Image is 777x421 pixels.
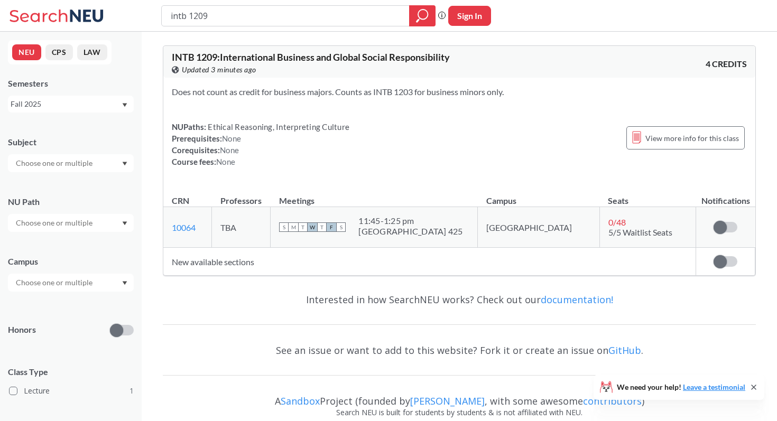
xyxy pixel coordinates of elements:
[608,217,626,227] span: 0 / 48
[541,293,613,306] a: documentation!
[608,344,641,357] a: GitHub
[212,207,271,248] td: TBA
[163,407,756,418] div: Search NEU is built for students by students & is not affiliated with NEU.
[8,256,134,267] div: Campus
[122,281,127,285] svg: Dropdown arrow
[77,44,107,60] button: LAW
[358,216,462,226] div: 11:45 - 1:25 pm
[12,44,41,60] button: NEU
[410,395,485,407] a: [PERSON_NAME]
[409,5,436,26] div: magnifying glass
[279,222,289,232] span: S
[599,184,696,207] th: Seats
[220,145,239,155] span: None
[336,222,346,232] span: S
[11,98,121,110] div: Fall 2025
[608,227,672,237] span: 5/5 Waitlist Seats
[696,184,755,207] th: Notifications
[289,222,298,232] span: M
[172,51,450,63] span: INTB 1209 : International Business and Global Social Responsibility
[478,207,600,248] td: [GEOGRAPHIC_DATA]
[448,6,491,26] button: Sign In
[163,248,696,276] td: New available sections
[8,324,36,336] p: Honors
[8,136,134,148] div: Subject
[281,395,320,407] a: Sandbox
[163,335,756,366] div: See an issue or want to add to this website? Fork it or create an issue on .
[122,162,127,166] svg: Dropdown arrow
[8,214,134,232] div: Dropdown arrow
[317,222,327,232] span: T
[170,7,402,25] input: Class, professor, course number, "phrase"
[327,222,336,232] span: F
[216,157,235,166] span: None
[8,154,134,172] div: Dropdown arrow
[172,222,196,232] a: 10064
[478,184,600,207] th: Campus
[129,385,134,397] span: 1
[298,222,308,232] span: T
[9,384,134,398] label: Lecture
[8,274,134,292] div: Dropdown arrow
[416,8,429,23] svg: magnifying glass
[271,184,478,207] th: Meetings
[358,226,462,237] div: [GEOGRAPHIC_DATA] 425
[617,383,745,391] span: We need your help!
[11,217,99,229] input: Choose one or multiple
[172,195,189,207] div: CRN
[206,122,349,132] span: Ethical Reasoning, Interpreting Culture
[122,103,127,107] svg: Dropdown arrow
[308,222,317,232] span: W
[122,221,127,226] svg: Dropdown arrow
[8,196,134,208] div: NU Path
[172,86,747,98] section: Does not count as credit for business majors. Counts as INTB 1203 for business minors only.
[11,157,99,170] input: Choose one or multiple
[8,96,134,113] div: Fall 2025Dropdown arrow
[683,382,745,391] a: Leave a testimonial
[163,386,756,407] div: A Project (founded by , with some awesome )
[172,121,349,167] div: NUPaths: Prerequisites: Corequisites: Course fees:
[222,134,241,143] span: None
[11,276,99,289] input: Choose one or multiple
[645,132,739,145] span: View more info for this class
[212,184,271,207] th: Professors
[45,44,73,60] button: CPS
[8,366,134,378] span: Class Type
[8,78,134,89] div: Semesters
[182,64,256,76] span: Updated 3 minutes ago
[583,395,642,407] a: contributors
[163,284,756,315] div: Interested in how SearchNEU works? Check out our
[706,58,747,70] span: 4 CREDITS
